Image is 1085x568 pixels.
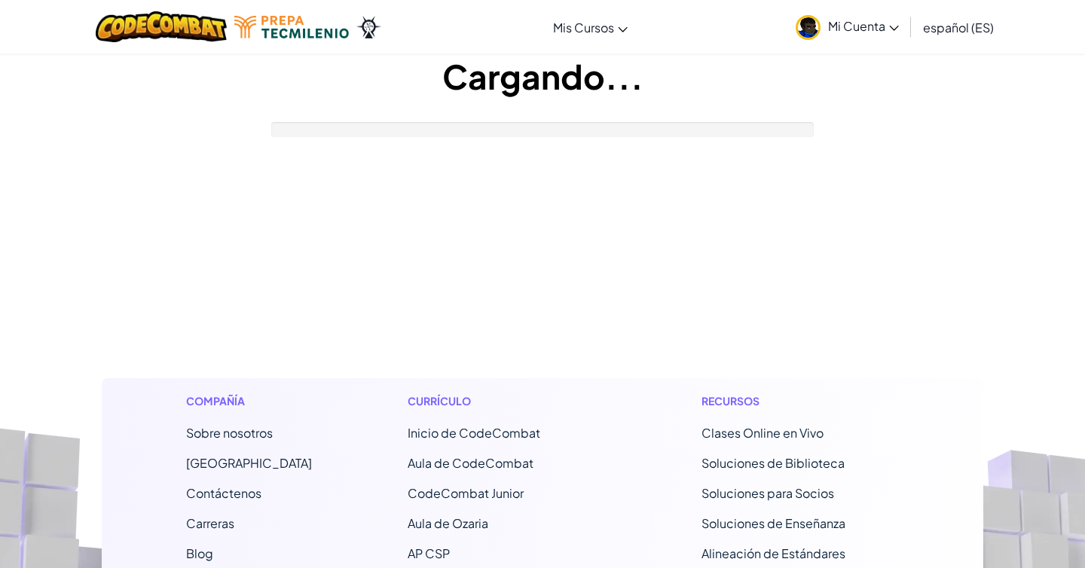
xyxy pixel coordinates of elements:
[186,455,312,471] a: [GEOGRAPHIC_DATA]
[553,20,614,35] span: Mis Cursos
[701,393,900,409] h1: Recursos
[701,455,845,471] a: Soluciones de Biblioteca
[546,7,635,47] a: Mis Cursos
[788,3,906,50] a: Mi Cuenta
[186,545,213,561] a: Blog
[234,16,349,38] img: Tecmilenio logo
[408,425,540,441] span: Inicio de CodeCombat
[915,7,1001,47] a: español (ES)
[923,20,994,35] span: español (ES)
[701,425,824,441] a: Clases Online en Vivo
[701,515,845,531] a: Soluciones de Enseñanza
[356,16,381,38] img: Ozaria
[408,545,450,561] a: AP CSP
[186,393,312,409] h1: Compañía
[828,18,899,34] span: Mi Cuenta
[186,515,234,531] a: Carreras
[408,455,533,471] a: Aula de CodeCombat
[408,485,524,501] a: CodeCombat Junior
[408,393,606,409] h1: Currículo
[186,485,261,501] span: Contáctenos
[408,515,488,531] a: Aula de Ozaria
[796,15,821,40] img: avatar
[186,425,273,441] a: Sobre nosotros
[96,11,228,42] img: CodeCombat logo
[701,545,845,561] a: Alineación de Estándares
[701,485,834,501] a: Soluciones para Socios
